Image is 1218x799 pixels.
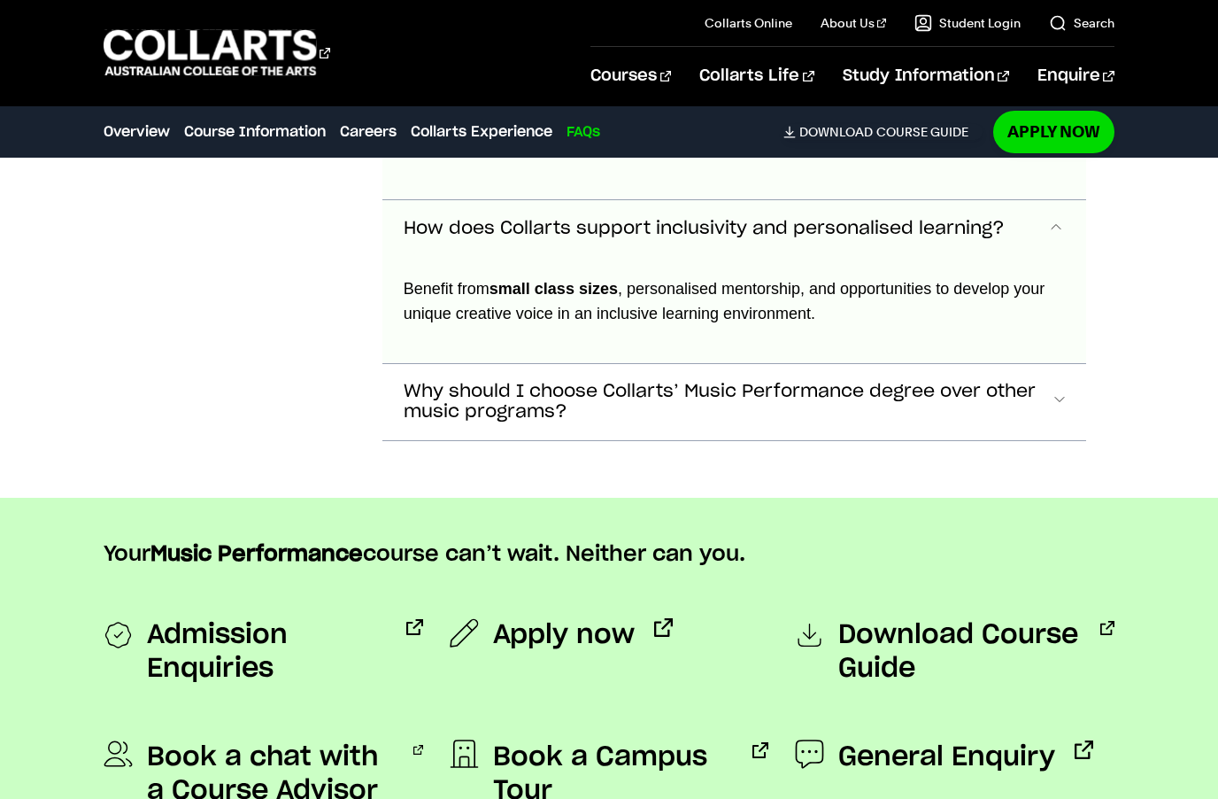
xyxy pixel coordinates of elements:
[150,544,363,565] strong: Music Performance
[705,14,792,32] a: Collarts Online
[1049,14,1114,32] a: Search
[993,111,1114,152] a: Apply Now
[104,27,330,78] div: Go to homepage
[104,618,423,686] a: Admission Enquiries
[382,364,1086,440] button: Why should I choose Collarts’ Music Performance degree over other music programs?
[795,741,1093,774] a: General Enquiry
[382,200,1086,259] button: How does Collarts support inclusivity and personalised learning?
[404,280,1045,322] span: Benefit from , personalised mentorship, and opportunities to develop your unique creative voice i...
[450,618,673,652] a: Apply now
[1037,47,1114,105] a: Enquire
[104,121,170,143] a: Overview
[493,618,635,652] span: Apply now
[404,219,1005,239] span: How does Collarts support inclusivity and personalised learning?
[104,540,1114,569] p: Your course can’t wait. Neither can you.
[843,47,1009,105] a: Study Information
[838,618,1081,686] span: Download Course Guide
[590,47,671,105] a: Courses
[490,280,618,298] strong: small class sizes
[340,121,397,143] a: Careers
[914,14,1021,32] a: Student Login
[795,618,1114,686] a: Download Course Guide
[184,121,326,143] a: Course Information
[411,121,552,143] a: Collarts Experience
[567,121,600,143] a: FAQs
[699,47,813,105] a: Collarts Life
[404,382,1051,423] span: Why should I choose Collarts’ Music Performance degree over other music programs?
[838,741,1055,774] span: General Enquiry
[783,124,983,140] a: DownloadCourse Guide
[821,14,886,32] a: About Us
[147,618,387,686] span: Admission Enquiries
[799,124,873,140] span: Download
